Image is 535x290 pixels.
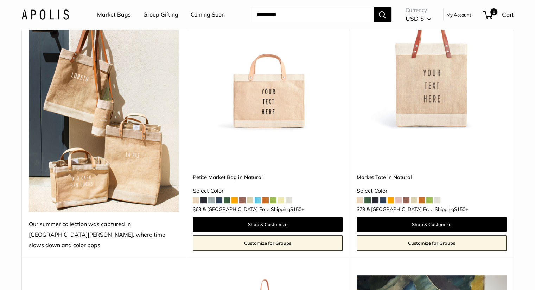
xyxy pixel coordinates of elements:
[290,206,301,212] span: $150
[29,219,179,251] div: Our summer collection was captured in [GEOGRAPHIC_DATA][PERSON_NAME], where time slows down and c...
[357,206,365,212] span: $79
[357,186,507,196] div: Select Color
[490,8,497,15] span: 1
[193,186,343,196] div: Select Color
[406,5,431,15] span: Currency
[454,206,465,212] span: $150
[193,217,343,232] a: Shop & Customize
[191,9,225,20] a: Coming Soon
[406,13,431,24] button: USD $
[374,7,391,22] button: Search
[21,9,69,20] img: Apolis
[193,235,343,251] a: Customize for Groups
[446,11,471,19] a: My Account
[193,206,201,212] span: $63
[357,217,507,232] a: Shop & Customize
[193,173,343,181] a: Petite Market Bag in Natural
[406,15,424,22] span: USD $
[367,207,468,212] span: & [GEOGRAPHIC_DATA] Free Shipping +
[251,7,374,22] input: Search...
[484,9,514,20] a: 1 Cart
[357,235,507,251] a: Customize for Groups
[203,207,304,212] span: & [GEOGRAPHIC_DATA] Free Shipping +
[502,11,514,18] span: Cart
[97,9,131,20] a: Market Bags
[357,173,507,181] a: Market Tote in Natural
[143,9,178,20] a: Group Gifting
